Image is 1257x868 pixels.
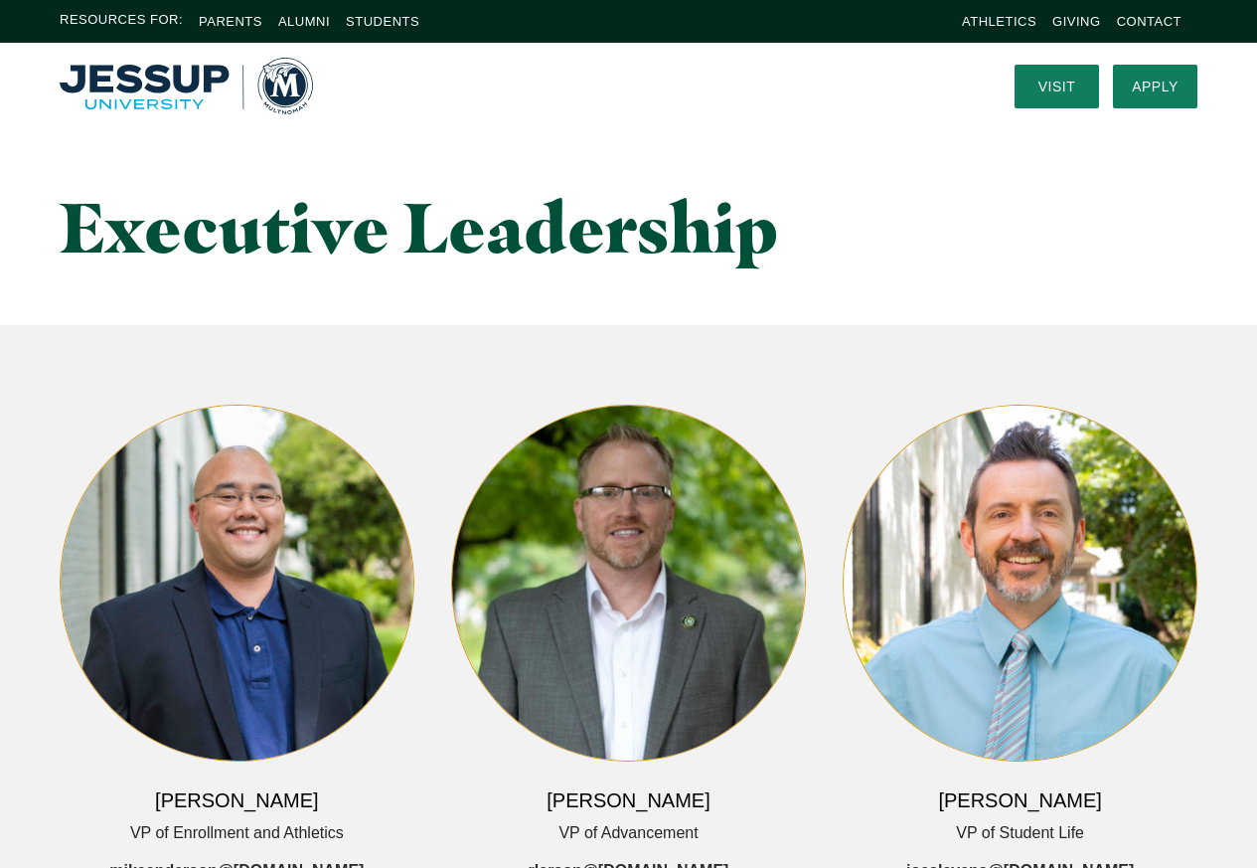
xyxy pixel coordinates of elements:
[1015,65,1099,108] a: Visit
[962,14,1036,29] a: Athletics
[199,14,262,29] a: Parents
[1113,65,1197,108] a: Apply
[346,14,419,29] a: Students
[278,14,330,29] a: Alumni
[60,58,313,114] img: Multnomah University Logo
[844,406,1196,761] img: JoeSlavensHeadshot
[60,189,806,265] h1: Executive Leadership
[956,819,1084,848] span: VP of Student Life
[130,819,344,848] span: VP of Enrollment and Athletics
[155,786,318,814] h6: [PERSON_NAME]
[60,58,313,114] a: Home
[1052,14,1101,29] a: Giving
[547,786,709,814] h6: [PERSON_NAME]
[1117,14,1181,29] a: Contact
[938,786,1101,814] h6: [PERSON_NAME]
[60,10,183,33] span: Resources For:
[452,406,805,761] img: Staff Headshot Robby Larson
[558,819,698,848] span: VP of Advancement
[61,406,413,761] img: MikeAndersonHeadshot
